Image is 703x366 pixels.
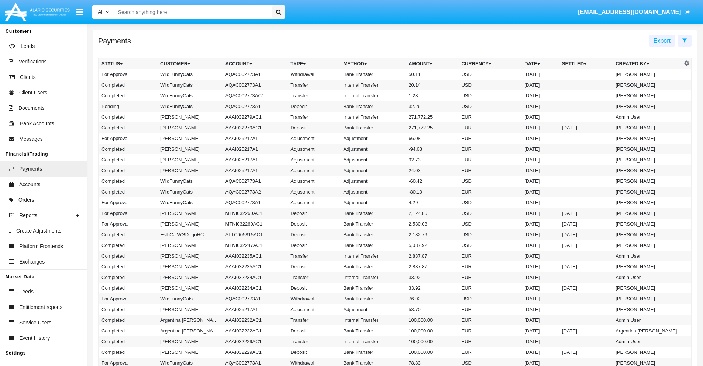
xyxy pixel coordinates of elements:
[406,90,458,101] td: 1.28
[157,347,223,358] td: [PERSON_NAME]
[287,208,340,219] td: Deposit
[341,325,406,336] td: Bank Transfer
[341,304,406,315] td: Adjustment
[287,176,340,187] td: Adjustment
[458,336,521,347] td: EUR
[341,315,406,325] td: Internal Transfer
[613,283,682,293] td: [PERSON_NAME]
[521,336,559,347] td: [DATE]
[341,69,406,80] td: Bank Transfer
[19,319,51,327] span: Service Users
[406,315,458,325] td: 100,000.00
[458,347,521,358] td: EUR
[521,261,559,272] td: [DATE]
[406,304,458,315] td: 53.70
[406,187,458,197] td: -80.10
[521,133,559,144] td: [DATE]
[341,165,406,176] td: Adjustment
[341,283,406,293] td: Bank Transfer
[458,101,521,112] td: USD
[223,154,288,165] td: AAAI025217A1
[99,154,157,165] td: Completed
[521,283,559,293] td: [DATE]
[287,261,340,272] td: Deposit
[341,261,406,272] td: Bank Transfer
[458,69,521,80] td: USD
[157,251,223,261] td: [PERSON_NAME]
[157,219,223,229] td: [PERSON_NAME]
[613,293,682,304] td: [PERSON_NAME]
[521,165,559,176] td: [DATE]
[613,90,682,101] td: [PERSON_NAME]
[613,251,682,261] td: Admin User
[287,251,340,261] td: Transfer
[20,73,36,81] span: Clients
[98,38,131,44] h5: Payments
[19,181,41,188] span: Accounts
[613,219,682,229] td: [PERSON_NAME]
[458,122,521,133] td: EUR
[157,315,223,325] td: Argentina [PERSON_NAME]
[406,283,458,293] td: 33.92
[613,187,682,197] td: [PERSON_NAME]
[223,112,288,122] td: AAAI032279AC1
[613,347,682,358] td: [PERSON_NAME]
[99,90,157,101] td: Completed
[223,261,288,272] td: AAAI032235AC1
[19,334,50,342] span: Event History
[521,240,559,251] td: [DATE]
[99,144,157,154] td: Completed
[458,112,521,122] td: EUR
[521,272,559,283] td: [DATE]
[157,101,223,112] td: WildFunnyCats
[99,208,157,219] td: For Approval
[406,240,458,251] td: 5,087.92
[406,112,458,122] td: 271,772.25
[287,336,340,347] td: Transfer
[19,165,42,173] span: Payments
[521,251,559,261] td: [DATE]
[559,240,613,251] td: [DATE]
[458,251,521,261] td: EUR
[613,240,682,251] td: [PERSON_NAME]
[521,315,559,325] td: [DATE]
[521,80,559,90] td: [DATE]
[157,144,223,154] td: [PERSON_NAME]
[19,258,45,266] span: Exchanges
[99,325,157,336] td: Completed
[287,112,340,122] td: Transfer
[458,261,521,272] td: EUR
[99,101,157,112] td: Pending
[458,272,521,283] td: EUR
[406,80,458,90] td: 20.14
[99,69,157,80] td: For Approval
[99,240,157,251] td: Completed
[406,197,458,208] td: 4.29
[99,58,157,69] th: Status
[613,154,682,165] td: [PERSON_NAME]
[654,38,671,44] span: Export
[559,283,613,293] td: [DATE]
[157,165,223,176] td: [PERSON_NAME]
[613,325,682,336] td: Argentina [PERSON_NAME]
[341,112,406,122] td: Internal Transfer
[341,240,406,251] td: Bank Transfer
[341,122,406,133] td: Bank Transfer
[406,133,458,144] td: 66.08
[223,347,288,358] td: AAAI032229AC1
[559,347,613,358] td: [DATE]
[157,229,223,240] td: EsthCJtWGDTgoHC
[341,133,406,144] td: Adjustment
[613,176,682,187] td: [PERSON_NAME]
[157,336,223,347] td: [PERSON_NAME]
[521,219,559,229] td: [DATE]
[99,251,157,261] td: Completed
[521,144,559,154] td: [DATE]
[287,154,340,165] td: Adjustment
[613,80,682,90] td: [PERSON_NAME]
[406,122,458,133] td: 271,772.25
[521,58,559,69] th: Date
[287,304,340,315] td: Adjustment
[223,58,288,69] th: Account
[19,58,46,66] span: Verifications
